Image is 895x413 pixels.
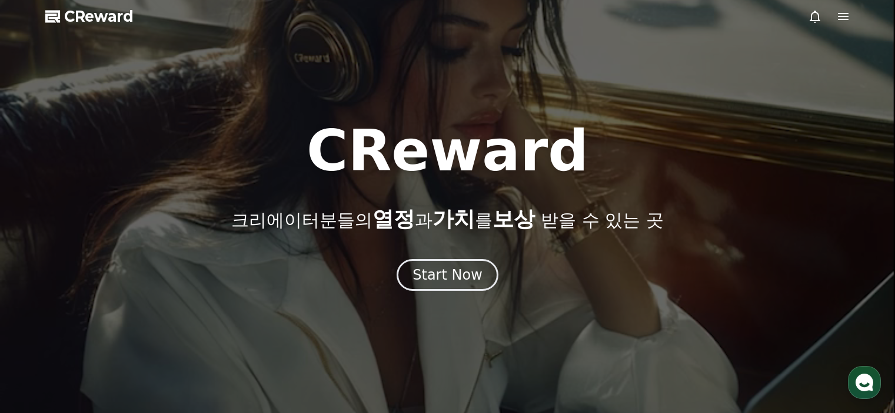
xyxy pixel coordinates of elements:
[64,7,134,26] span: CReward
[412,266,483,284] div: Start Now
[372,207,415,231] span: 열정
[307,123,588,179] h1: CReward
[493,207,535,231] span: 보상
[397,271,498,282] a: Start Now
[231,207,663,231] p: 크리에이터분들의 과 를 받을 수 있는 곳
[432,207,475,231] span: 가치
[45,7,134,26] a: CReward
[397,259,498,291] button: Start Now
